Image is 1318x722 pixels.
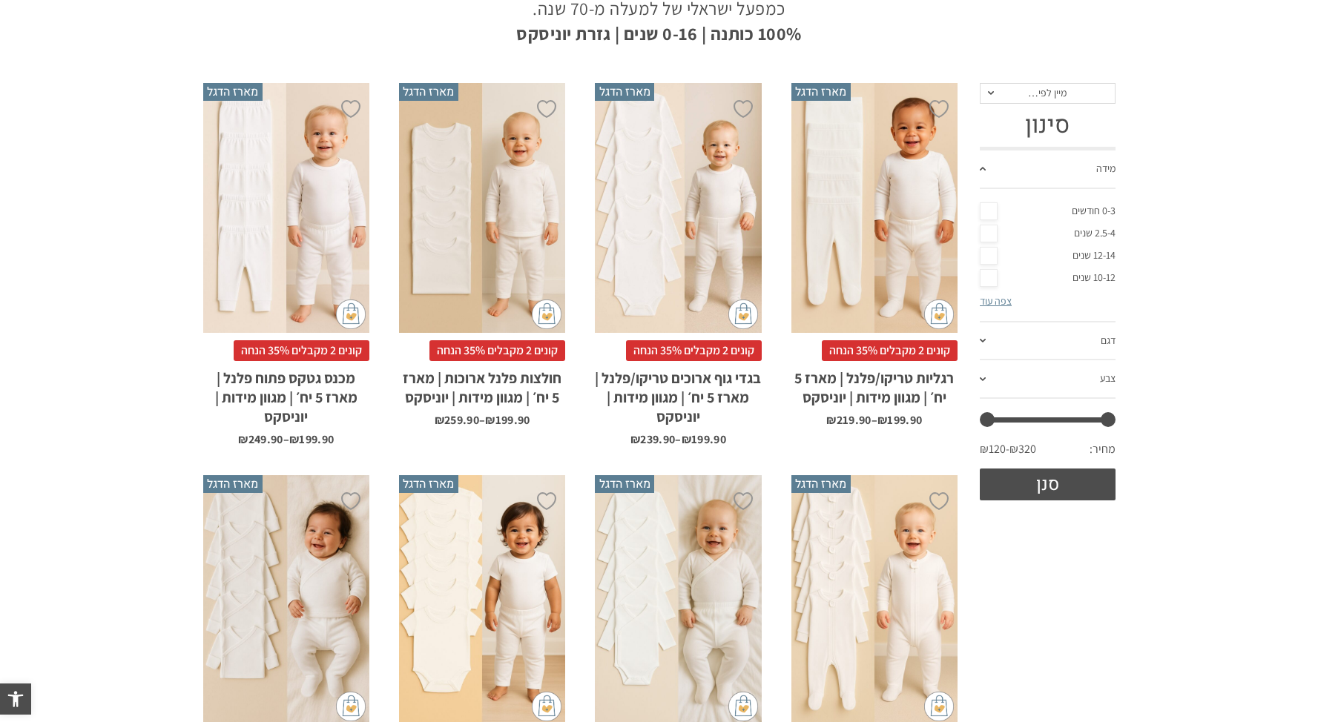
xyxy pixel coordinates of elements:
span: קונים 2 מקבלים 35% הנחה [234,340,369,361]
span: ₪ [630,431,640,447]
span: מארז הדגל [595,475,654,493]
h2: בגדי גוף ארוכים טריקו/פלנל | מארז 5 יח׳ | מגוון מידות | יוניסקס [595,361,761,426]
img: cat-mini-atc.png [728,299,758,329]
span: מארז הדגל [595,83,654,101]
span: ₪ [435,412,444,428]
span: קונים 2 מקבלים 35% הנחה [822,340,958,361]
a: מידה [980,150,1116,189]
bdi: 249.90 [238,431,283,447]
span: קונים 2 מקבלים 35% הנחה [626,340,762,361]
div: מחיר: — [980,437,1116,468]
span: ₪320 [1009,441,1036,457]
a: מארז הדגל רגליות טריקו/פלנל | מארז 5 יח׳ | מגוון מידות | יוניסקס קונים 2 מקבלים 35% הנחהרגליות טר... [791,83,958,426]
img: cat-mini-atc.png [532,692,561,721]
span: מארז הדגל [399,475,458,493]
span: מארז הדגל [791,475,851,493]
bdi: 199.90 [877,412,922,428]
bdi: 239.90 [630,431,675,447]
span: מארז הדגל [203,83,263,101]
a: 10-12 שנים [980,267,1116,289]
span: מארז הדגל [399,83,458,101]
a: 12-14 שנים [980,245,1116,267]
img: cat-mini-atc.png [924,299,954,329]
span: – [283,434,289,446]
img: cat-mini-atc.png [532,299,561,329]
span: ₪ [485,412,495,428]
span: ₪ [877,412,887,428]
img: cat-mini-atc.png [924,692,954,721]
a: מארז הדגל בגדי גוף ארוכים טריקו/פלנל | מארז 5 יח׳ | מגוון מידות | יוניסקס קונים 2 מקבלים 35% הנחה... [595,83,761,446]
span: מארז הדגל [203,475,263,493]
span: ₪ [682,431,691,447]
bdi: 219.90 [826,412,871,428]
a: 0-3 חודשים [980,200,1116,222]
span: – [871,414,877,426]
img: cat-mini-atc.png [336,692,366,721]
h2: רגליות טריקו/פלנל | מארז 5 יח׳ | מגוון מידות | יוניסקס [791,361,958,407]
span: ₪ [289,431,299,447]
button: סנן [980,468,1116,500]
span: – [479,414,485,426]
a: מארז הדגל חולצות פלנל ארוכות | מארז 5 יח׳ | מגוון מידות | יוניסקס קונים 2 מקבלים 35% הנחהחולצות פ... [399,83,565,426]
h2: מכנס גטקס פתוח פלנל | מארז 5 יח׳ | מגוון מידות | יוניסקס [203,361,369,426]
a: דגם [980,322,1116,361]
bdi: 199.90 [485,412,530,428]
span: קונים 2 מקבלים 35% הנחה [429,340,565,361]
span: ₪120 [980,441,1009,457]
bdi: 199.90 [682,431,726,447]
span: מיין לפי… [1028,86,1067,99]
span: ₪ [238,431,248,447]
a: מארז הדגל מכנס גטקס פתוח פלנל | מארז 5 יח׳ | מגוון מידות | יוניסקס קונים 2 מקבלים 35% הנחהמכנס גט... [203,83,369,446]
img: cat-mini-atc.png [728,692,758,721]
a: צבע [980,360,1116,399]
img: cat-mini-atc.png [336,299,366,329]
span: מארז הדגל [791,83,851,101]
a: צפה עוד [980,294,1012,308]
strong: 100% כותנה | 0-16 שנים | גזרת יוניסקס [516,21,802,45]
span: – [675,434,681,446]
bdi: 259.90 [435,412,479,428]
h3: סינון [980,111,1116,139]
h2: חולצות פלנל ארוכות | מארז 5 יח׳ | מגוון מידות | יוניסקס [399,361,565,407]
a: 2.5-4 שנים [980,222,1116,245]
bdi: 199.90 [289,431,334,447]
span: ₪ [826,412,836,428]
